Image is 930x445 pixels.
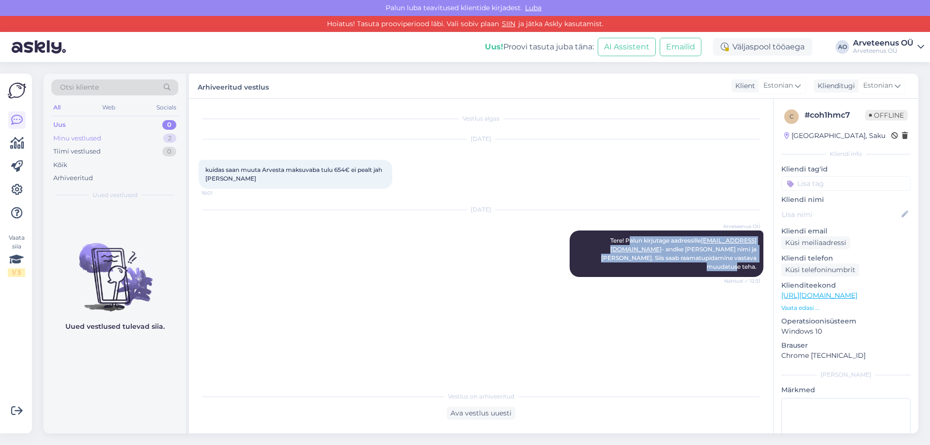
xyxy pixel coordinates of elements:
div: Vaata siia [8,233,25,277]
p: Operatsioonisüsteem [781,316,911,326]
div: 0 [162,147,176,156]
div: Vestlus algas [199,114,763,123]
span: 16:01 [201,189,238,197]
div: [PERSON_NAME] [781,370,911,379]
img: No chats [44,226,186,313]
a: [URL][DOMAIN_NAME] [781,291,857,300]
span: Offline [865,110,908,121]
div: [GEOGRAPHIC_DATA], Saku [784,131,885,141]
div: Web [100,101,117,114]
p: Windows 10 [781,326,911,337]
p: Vaata edasi ... [781,304,911,312]
div: [DATE] [199,135,763,143]
a: SIIN [499,19,518,28]
span: Otsi kliente [60,82,99,92]
span: Vestlus on arhiveeritud [448,392,514,401]
div: Arveteenus OÜ [853,39,914,47]
div: Minu vestlused [53,134,101,143]
div: 0 [162,120,176,130]
div: Klienditugi [814,81,855,91]
span: Tere! Palun kirjutage aadressille - andke [PERSON_NAME] nimi ja [PERSON_NAME]. Siis saab raamatup... [601,237,758,270]
div: Tiimi vestlused [53,147,101,156]
p: Kliendi tag'id [781,164,911,174]
span: Estonian [763,80,793,91]
div: Kliendi info [781,150,911,158]
p: Klienditeekond [781,280,911,291]
div: Küsi telefoninumbrit [781,263,859,276]
div: AO [836,40,849,54]
p: Kliendi nimi [781,195,911,205]
p: Uued vestlused tulevad siia. [65,322,165,332]
p: Märkmed [781,385,911,395]
span: Estonian [863,80,893,91]
span: Arveteenus OÜ [723,223,760,230]
p: Kliendi email [781,226,911,236]
b: Uus! [485,42,503,51]
div: Arhiveeritud [53,173,93,183]
div: [DATE] [199,205,763,214]
img: Askly Logo [8,81,26,100]
div: Küsi meiliaadressi [781,236,850,249]
div: 2 [163,134,176,143]
div: Kõik [53,160,67,170]
label: Arhiveeritud vestlus [198,79,269,92]
div: Proovi tasuta juba täna: [485,41,594,53]
p: Kliendi telefon [781,253,911,263]
span: kuidas saan muuta Arvesta maksuvaba tulu 654€ ei pealt jah [PERSON_NAME] [205,166,384,182]
button: Emailid [660,38,701,56]
div: Arveteenus OÜ [853,47,914,55]
p: Chrome [TECHNICAL_ID] [781,351,911,361]
span: Nähtud ✓ 12:31 [724,277,760,285]
div: # coh1hmc7 [805,109,865,121]
span: Uued vestlused [93,191,138,199]
div: All [51,101,62,114]
div: Väljaspool tööaega [713,38,812,56]
button: AI Assistent [598,38,656,56]
div: Uus [53,120,66,130]
input: Lisa tag [781,176,911,191]
div: 1 / 3 [8,268,25,277]
span: c [790,113,794,120]
div: Ava vestlus uuesti [447,407,515,420]
span: Luba [522,3,544,12]
div: Socials [155,101,178,114]
a: Arveteenus OÜArveteenus OÜ [853,39,924,55]
div: Klient [731,81,755,91]
input: Lisa nimi [782,209,899,220]
p: Brauser [781,340,911,351]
